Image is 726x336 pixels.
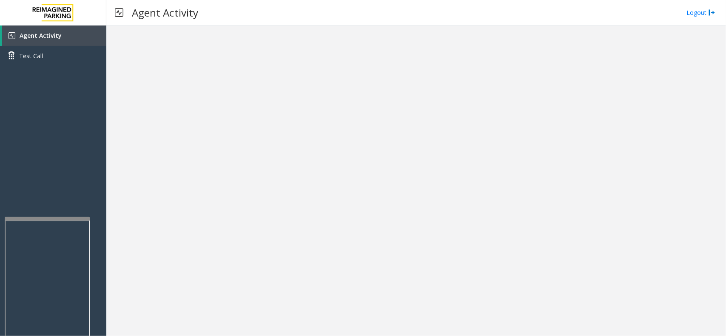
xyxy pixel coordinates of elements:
[20,31,62,40] span: Agent Activity
[115,2,123,23] img: pageIcon
[686,8,715,17] a: Logout
[2,25,106,46] a: Agent Activity
[19,51,43,60] span: Test Call
[9,32,15,39] img: 'icon'
[709,8,715,17] img: logout
[128,2,202,23] h3: Agent Activity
